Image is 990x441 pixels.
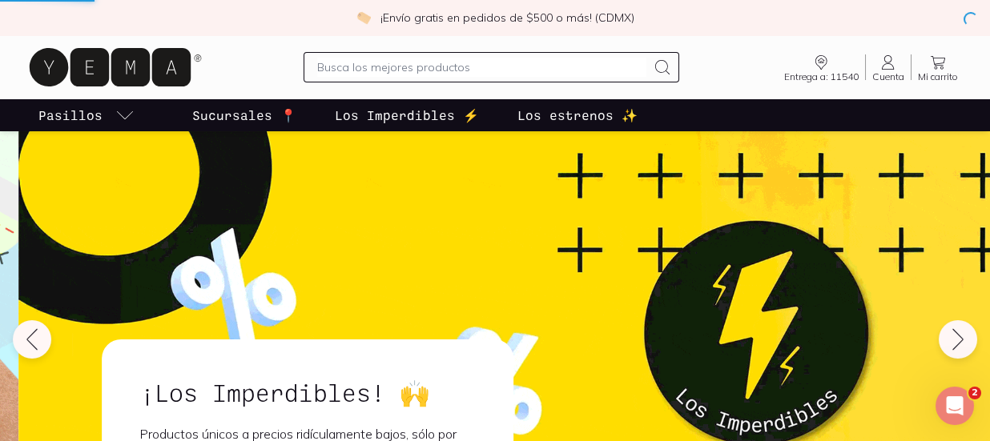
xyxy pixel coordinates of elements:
h2: ¡Los Imperdibles! 🙌 [140,378,475,407]
input: Busca los mejores productos [317,58,646,77]
span: Cuenta [872,72,904,82]
p: Sucursales 📍 [192,106,296,125]
span: Mi carrito [918,72,958,82]
a: Cuenta [866,53,911,82]
a: Sucursales 📍 [189,99,300,131]
p: Los estrenos ✨ [517,106,638,125]
span: 2 [968,387,981,399]
iframe: Intercom live chat [936,387,974,425]
a: Mi carrito [912,53,964,82]
a: pasillo-todos-link [35,99,138,131]
p: ¡Envío gratis en pedidos de $500 o más! (CDMX) [380,10,634,26]
img: check [356,10,371,25]
a: Los Imperdibles ⚡️ [332,99,482,131]
span: Entrega a: 11540 [784,72,859,82]
p: Pasillos [38,106,103,125]
a: Los estrenos ✨ [514,99,641,131]
a: Entrega a: 11540 [778,53,865,82]
p: Los Imperdibles ⚡️ [335,106,479,125]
